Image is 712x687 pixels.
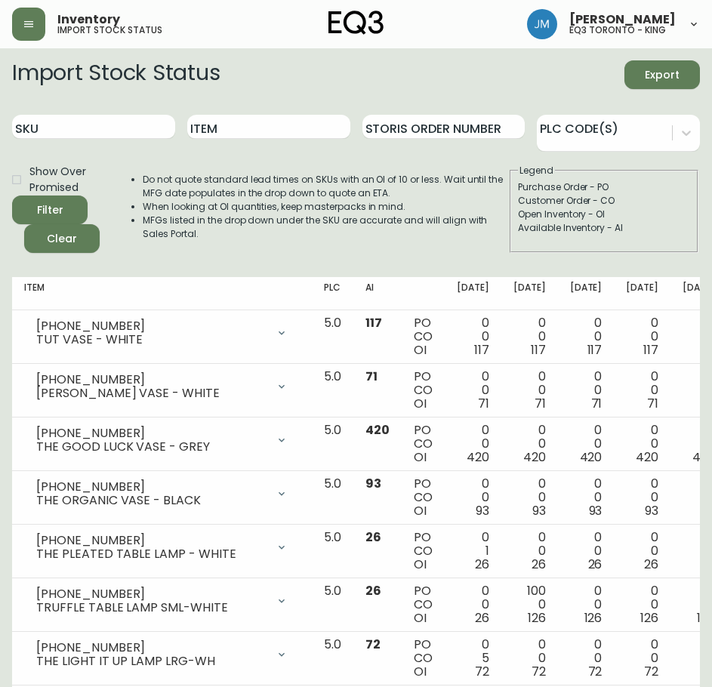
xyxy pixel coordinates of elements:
span: 26 [365,582,381,599]
div: 0 0 [626,424,658,464]
span: 126 [640,609,658,627]
div: [PHONE_NUMBER]THE LIGHT IT UP LAMP LRG-WH [24,638,300,671]
div: PO CO [414,638,433,679]
span: 26 [475,609,489,627]
span: 93 [476,502,489,519]
span: Export [636,66,688,85]
span: 420 [467,448,489,466]
img: logo [328,11,384,35]
div: 0 0 [457,584,489,625]
div: 0 0 [513,370,546,411]
div: 0 0 [570,316,603,357]
img: b88646003a19a9f750de19192e969c24 [527,9,557,39]
div: 0 0 [626,531,658,571]
div: Purchase Order - PO [518,180,690,194]
span: 26 [532,556,546,573]
span: 126 [584,609,603,627]
div: 0 0 [570,370,603,411]
span: 117 [587,341,603,359]
th: [DATE] [614,277,670,310]
div: 0 0 [570,584,603,625]
th: Item [12,277,312,310]
div: [PHONE_NUMBER][PERSON_NAME] VASE - WHITE [24,370,300,403]
div: Filter [37,201,63,220]
div: 0 0 [513,477,546,518]
span: 420 [580,448,603,466]
legend: Legend [518,164,555,177]
div: 0 5 [457,638,489,679]
span: 93 [645,502,658,519]
span: 126 [528,609,546,627]
span: 93 [589,502,603,519]
div: [PHONE_NUMBER] [36,319,267,333]
span: 117 [365,314,382,331]
span: 72 [532,663,546,680]
td: 5.0 [312,310,353,364]
div: [PHONE_NUMBER] [36,534,267,547]
td: 5.0 [312,578,353,632]
div: 0 0 [457,370,489,411]
span: 71 [591,395,603,412]
span: Show Over Promised [29,164,100,196]
td: 5.0 [312,632,353,685]
div: 0 0 [626,477,658,518]
span: 71 [478,395,489,412]
div: PO CO [414,531,433,571]
span: 71 [535,395,546,412]
div: PO CO [414,316,433,357]
div: Customer Order - CO [518,194,690,208]
span: Clear [36,230,88,248]
div: 100 0 [513,584,546,625]
button: Clear [24,224,100,253]
span: 26 [365,528,381,546]
span: OI [414,502,427,519]
span: OI [414,663,427,680]
td: 5.0 [312,471,353,525]
div: 0 0 [513,424,546,464]
span: Inventory [57,14,120,26]
li: MFGs listed in the drop down under the SKU are accurate and will align with Sales Portal. [143,214,508,241]
th: [DATE] [445,277,501,310]
div: 0 0 [626,316,658,357]
th: [DATE] [558,277,615,310]
button: Export [624,60,700,89]
div: 0 0 [457,424,489,464]
span: 420 [636,448,658,466]
div: [PHONE_NUMBER]THE GOOD LUCK VASE - GREY [24,424,300,457]
th: [DATE] [501,277,558,310]
div: 0 0 [626,370,658,411]
div: [PHONE_NUMBER]TUT VASE - WHITE [24,316,300,350]
span: OI [414,448,427,466]
div: 0 0 [457,316,489,357]
div: 0 0 [570,531,603,571]
span: 117 [474,341,489,359]
div: THE LIGHT IT UP LAMP LRG-WH [36,655,267,668]
span: 420 [523,448,546,466]
span: 420 [365,421,390,439]
th: PLC [312,277,353,310]
h5: eq3 toronto - king [569,26,666,35]
span: OI [414,556,427,573]
div: 0 0 [513,638,546,679]
div: 0 0 [626,584,658,625]
div: 0 0 [626,638,658,679]
div: [PHONE_NUMBER]THE ORGANIC VASE - BLACK [24,477,300,510]
span: OI [414,609,427,627]
div: [PHONE_NUMBER] [36,427,267,440]
td: 5.0 [312,525,353,578]
div: Open Inventory - OI [518,208,690,221]
span: OI [414,341,427,359]
span: 72 [644,663,658,680]
li: When looking at OI quantities, keep masterpacks in mind. [143,200,508,214]
div: 0 0 [513,531,546,571]
div: THE GOOD LUCK VASE - GREY [36,440,267,454]
span: 72 [475,663,489,680]
span: 26 [644,556,658,573]
span: 71 [365,368,378,385]
span: 117 [643,341,658,359]
div: TRUFFLE TABLE LAMP SML-WHITE [36,601,267,615]
h5: import stock status [57,26,162,35]
div: PO CO [414,424,433,464]
span: 72 [365,636,381,653]
div: [PHONE_NUMBER]TRUFFLE TABLE LAMP SML-WHITE [24,584,300,618]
